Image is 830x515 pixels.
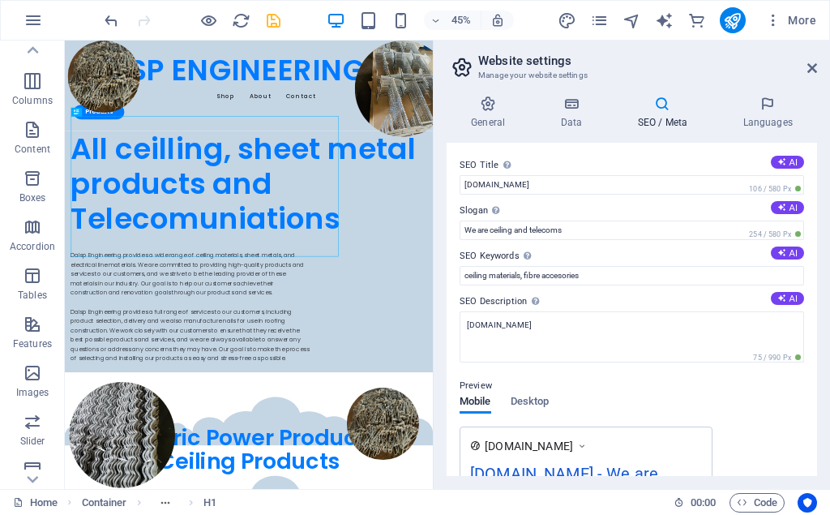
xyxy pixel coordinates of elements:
button: pages [590,11,610,30]
nav: breadcrumb [82,493,216,513]
input: Slogan... [460,221,804,240]
span: Mobile [460,392,491,414]
p: Content [15,143,50,156]
span: More [765,12,816,28]
h3: Manage your website settings [478,68,785,83]
span: Desktop [511,392,550,414]
i: Navigator [622,11,641,30]
button: SEO Keywords [771,247,804,260]
i: Publish [723,11,742,30]
button: text_generator [655,11,674,30]
label: Slogan [460,201,804,221]
i: Pages (Ctrl+Alt+S) [590,11,609,30]
h4: Languages [718,96,817,130]
button: undo [101,11,121,30]
button: 45% [424,11,481,30]
button: save [263,11,283,30]
span: 254 / 580 Px [746,229,804,240]
button: Slogan [771,201,804,214]
button: More [759,7,823,33]
button: publish [720,7,746,33]
h2: Website settings [478,54,817,68]
span: 106 / 580 Px [746,183,804,195]
a: Click to cancel selection. Double-click to open Pages [13,493,58,513]
div: Preview [460,396,549,427]
span: [DOMAIN_NAME] [485,438,573,454]
span: : [702,496,704,509]
span: 75 / 990 Px [750,352,804,363]
i: Reload page [232,11,250,30]
button: reload [231,11,250,30]
span: Click to select. Double-click to edit [82,493,127,513]
button: SEO Description [771,292,804,305]
p: Features [13,337,52,350]
p: Images [16,386,49,399]
label: SEO Keywords [460,247,804,266]
p: Tables [18,289,47,302]
h4: General [447,96,536,130]
i: AI Writer [655,11,674,30]
button: Code [729,493,785,513]
p: Boxes [19,191,46,204]
button: commerce [687,11,707,30]
label: SEO Description [460,292,804,311]
i: Undo: Change slogan (Ctrl+Z) [102,11,121,30]
p: Columns [12,94,53,107]
button: design [558,11,577,30]
span: Code [737,493,777,513]
span: Click to select. Double-click to edit [203,493,216,513]
button: Usercentrics [798,493,817,513]
button: SEO Title [771,156,804,169]
p: Accordion [10,240,55,253]
i: On resize automatically adjust zoom level to fit chosen device. [490,13,505,28]
h6: Session time [674,493,717,513]
span: 00 00 [691,493,716,513]
h4: Data [536,96,613,130]
h4: SEO / Meta [613,96,718,130]
label: SEO Title [460,156,804,175]
p: Slider [20,435,45,448]
button: navigator [622,11,642,30]
h6: 45% [448,11,474,30]
i: Commerce [687,11,706,30]
p: Preview [460,376,492,396]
